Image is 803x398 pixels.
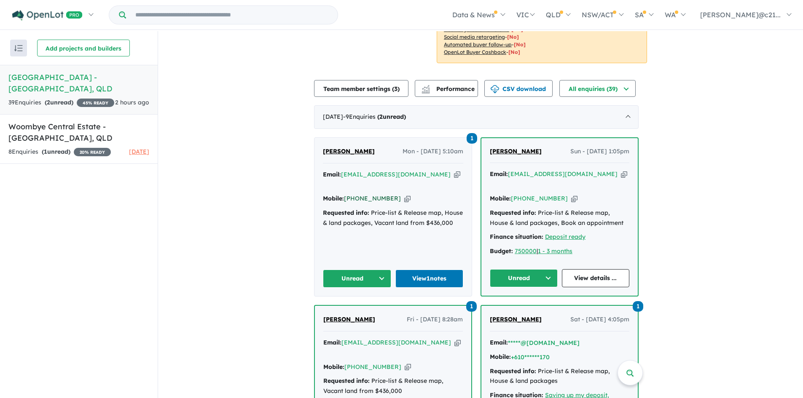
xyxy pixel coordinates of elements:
h5: [GEOGRAPHIC_DATA] - [GEOGRAPHIC_DATA] , QLD [8,72,149,94]
span: Performance [423,85,475,93]
strong: Mobile: [490,353,511,361]
span: [PERSON_NAME] [490,315,542,323]
button: Add projects and builders [37,40,130,56]
strong: Requested info: [323,377,370,385]
a: View details ... [562,269,630,287]
span: - 9 Enquir ies [343,113,406,120]
a: 750000 [515,247,537,255]
strong: Email: [490,339,508,346]
a: 1 [467,132,477,144]
a: [PERSON_NAME] [490,315,542,325]
h5: Woombye Central Estate - [GEOGRAPHIC_DATA] , QLD [8,121,149,144]
button: Copy [404,194,411,203]
strong: ( unread) [377,113,406,120]
span: Sun - [DATE] 1:05pm [570,147,629,157]
button: Copy [571,194,577,203]
a: [PHONE_NUMBER] [511,195,568,202]
span: Sat - [DATE] 4:05pm [570,315,629,325]
a: [EMAIL_ADDRESS][DOMAIN_NAME] [341,171,451,178]
span: [No] [514,41,526,48]
strong: ( unread) [42,148,70,155]
button: Copy [621,170,627,179]
u: Geo-targeted email & SMS [444,26,509,32]
strong: ( unread) [45,99,73,106]
u: Social media retargeting [444,34,505,40]
span: 3 [394,85,397,93]
div: [DATE] [314,105,639,129]
button: CSV download [484,80,553,97]
button: Unread [490,269,558,287]
span: 20 % READY [74,148,111,156]
u: OpenLot Buyer Cashback [444,49,506,55]
input: Try estate name, suburb, builder or developer [128,6,336,24]
span: [PERSON_NAME]@c21... [700,11,781,19]
strong: Budget: [490,247,513,255]
img: bar-chart.svg [422,88,430,93]
img: sort.svg [14,45,23,51]
div: Price-list & Release map, House & land packages, Vacant land from $436,000 [323,208,463,228]
strong: Requested info: [490,367,536,375]
span: [PERSON_NAME] [323,147,375,155]
button: Unread [323,270,391,288]
a: Deposit ready [545,233,585,240]
div: 8 Enquir ies [8,147,111,157]
span: [PERSON_NAME] [490,147,542,155]
div: Price-list & Release map, House & land packages [490,366,629,387]
a: [EMAIL_ADDRESS][DOMAIN_NAME] [341,339,451,346]
button: Performance [415,80,478,97]
span: [DATE] [129,148,149,155]
a: 1 [633,300,643,312]
img: Openlot PRO Logo White [12,10,83,21]
span: 1 [44,148,47,155]
span: [No] [511,26,523,32]
a: [PHONE_NUMBER] [344,195,401,202]
button: Copy [454,170,460,179]
a: [PERSON_NAME] [323,147,375,157]
strong: Email: [490,170,508,178]
span: [PERSON_NAME] [323,315,375,323]
strong: Email: [323,339,341,346]
img: line-chart.svg [422,85,430,90]
a: 1 - 3 months [538,247,572,255]
strong: Email: [323,171,341,178]
span: 1 [467,133,477,144]
strong: Mobile: [490,195,511,202]
div: Price-list & Release map, Vacant land from $436,000 [323,376,463,396]
span: 2 hours ago [115,99,149,106]
button: Copy [454,338,461,347]
strong: Mobile: [323,195,344,202]
div: 39 Enquir ies [8,98,114,108]
strong: Finance situation: [490,233,543,240]
img: download icon [491,85,499,93]
span: 2 [47,99,50,106]
a: View1notes [395,270,464,288]
span: 45 % READY [77,99,114,107]
button: Copy [405,363,411,371]
a: [PERSON_NAME] [323,315,375,325]
strong: Requested info: [323,209,369,216]
strong: Mobile: [323,363,344,371]
u: Automated buyer follow-up [444,41,512,48]
span: 2 [379,113,383,120]
div: Price-list & Release map, House & land packages, Book an appointment [490,208,629,228]
span: [No] [508,49,520,55]
a: 1 [466,300,477,312]
button: Team member settings (3) [314,80,408,97]
div: | [490,246,629,256]
button: All enquiries (39) [559,80,636,97]
a: [PERSON_NAME] [490,147,542,157]
span: Fri - [DATE] 8:28am [407,315,463,325]
a: [EMAIL_ADDRESS][DOMAIN_NAME] [508,170,618,178]
strong: Requested info: [490,209,536,216]
span: Mon - [DATE] 5:10am [403,147,463,157]
a: [PHONE_NUMBER] [344,363,401,371]
span: [No] [507,34,519,40]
